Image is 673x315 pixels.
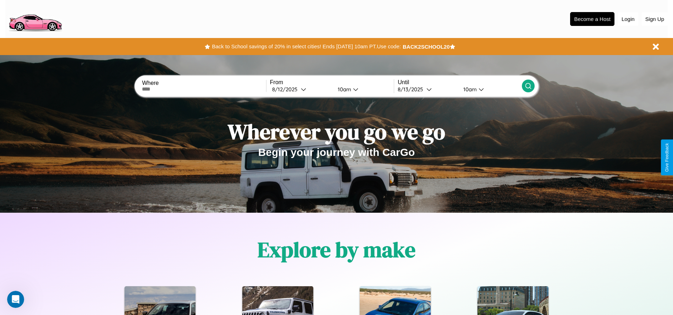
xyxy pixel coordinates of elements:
[210,42,402,51] button: Back to School savings of 20% in select cities! Ends [DATE] 10am PT.Use code:
[460,86,479,93] div: 10am
[5,4,65,33] img: logo
[618,12,638,26] button: Login
[258,235,415,264] h1: Explore by make
[334,86,353,93] div: 10am
[270,79,394,86] label: From
[403,44,450,50] b: BACK2SCHOOL20
[270,86,332,93] button: 8/12/2025
[664,143,669,172] div: Give Feedback
[570,12,614,26] button: Become a Host
[142,80,266,86] label: Where
[458,86,522,93] button: 10am
[272,86,301,93] div: 8 / 12 / 2025
[398,86,426,93] div: 8 / 13 / 2025
[642,12,668,26] button: Sign Up
[7,291,24,308] iframe: Intercom live chat
[398,79,522,86] label: Until
[332,86,394,93] button: 10am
